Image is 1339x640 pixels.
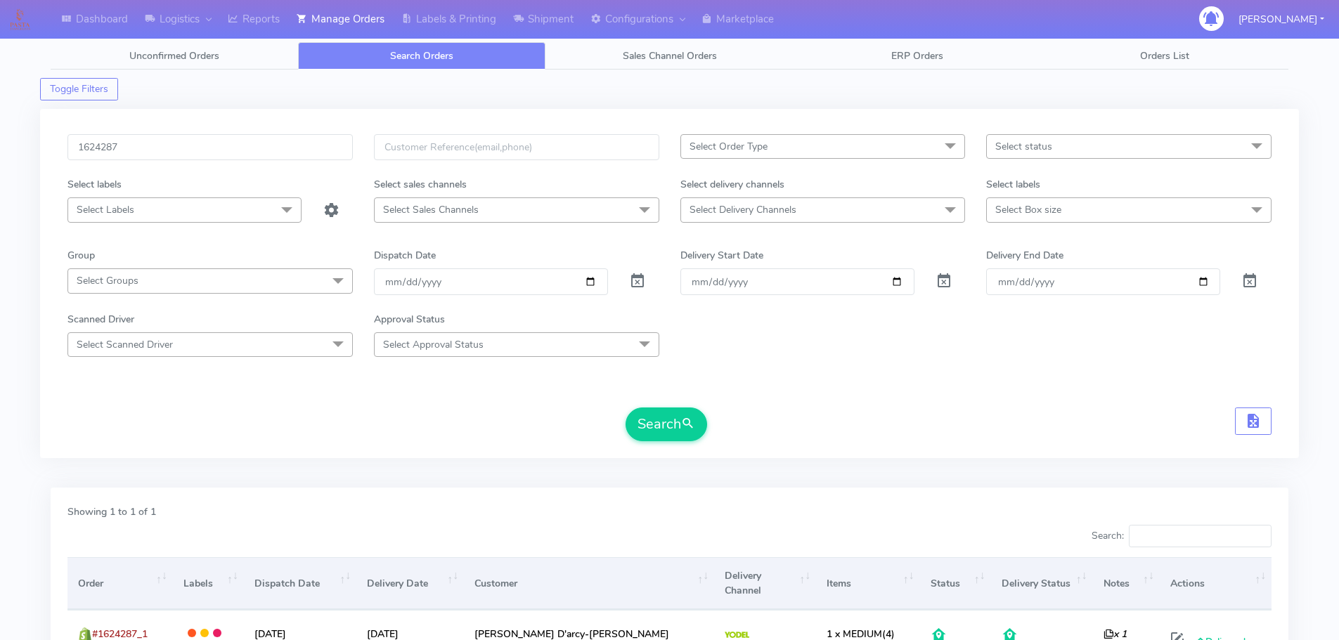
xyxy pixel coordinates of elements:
span: Select Scanned Driver [77,338,173,351]
span: Select Box size [995,203,1061,216]
input: Search: [1129,525,1272,547]
th: Status: activate to sort column ascending [920,557,991,610]
th: Order: activate to sort column ascending [67,557,173,610]
th: Dispatch Date: activate to sort column ascending [244,557,356,610]
span: Select Approval Status [383,338,484,351]
input: Customer Reference(email,phone) [374,134,659,160]
label: Select labels [986,177,1040,192]
button: [PERSON_NAME] [1228,5,1335,34]
ul: Tabs [51,42,1288,70]
label: Group [67,248,95,263]
th: Delivery Status: activate to sort column ascending [991,557,1093,610]
label: Select delivery channels [680,177,784,192]
span: Search Orders [390,49,453,63]
span: Select Groups [77,274,138,287]
label: Select sales channels [374,177,467,192]
label: Scanned Driver [67,312,134,327]
th: Delivery Date: activate to sort column ascending [356,557,464,610]
th: Labels: activate to sort column ascending [173,557,244,610]
label: Search: [1092,525,1272,547]
button: Toggle Filters [40,78,118,100]
span: ERP Orders [891,49,943,63]
span: Select Sales Channels [383,203,479,216]
input: Order Id [67,134,353,160]
img: Yodel [725,632,749,639]
span: Select Order Type [690,140,768,153]
label: Delivery Start Date [680,248,763,263]
th: Customer: activate to sort column ascending [464,557,714,610]
label: Select labels [67,177,122,192]
span: Select Labels [77,203,134,216]
span: Select status [995,140,1052,153]
label: Dispatch Date [374,248,436,263]
label: Showing 1 to 1 of 1 [67,504,156,519]
th: Items: activate to sort column ascending [816,557,920,610]
label: Approval Status [374,312,445,327]
span: Select Delivery Channels [690,203,796,216]
span: Sales Channel Orders [623,49,717,63]
th: Notes: activate to sort column ascending [1093,557,1160,610]
button: Search [626,407,707,441]
span: Unconfirmed Orders [129,49,219,63]
label: Delivery End Date [986,248,1063,263]
th: Delivery Channel: activate to sort column ascending [714,557,816,610]
span: Orders List [1140,49,1189,63]
th: Actions: activate to sort column ascending [1160,557,1272,610]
